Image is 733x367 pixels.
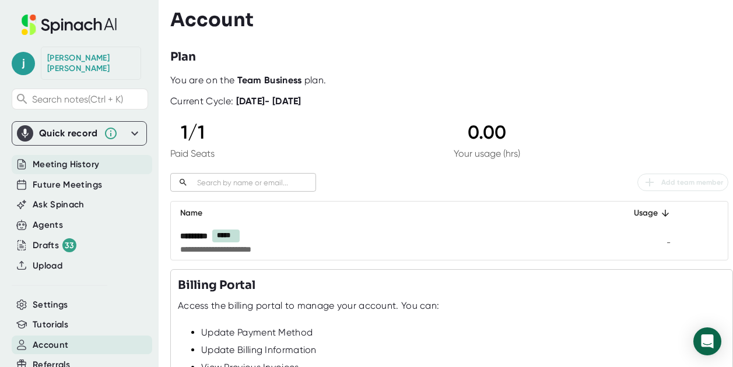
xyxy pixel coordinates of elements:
div: Paid Seats [170,148,215,159]
button: Account [33,338,68,352]
div: Update Payment Method [201,327,725,338]
button: Ask Spinach [33,198,85,211]
div: Update Billing Information [201,344,725,356]
input: Search by name or email... [192,176,316,189]
div: Current Cycle: [170,96,301,107]
div: Quick record [17,122,142,145]
span: j [12,52,35,75]
div: You are on the plan. [170,75,728,86]
button: Meeting History [33,158,99,171]
span: Add team member [643,175,723,189]
div: 0.00 [454,121,520,143]
div: Joan Beck [47,53,135,73]
button: Agents [33,218,63,232]
div: Access the billing portal to manage your account. You can: [178,300,439,312]
button: Tutorials [33,318,68,331]
div: 1 / 1 [170,121,215,143]
div: Your usage (hrs) [454,148,520,159]
h3: Account [170,9,254,31]
b: [DATE] - [DATE] [236,96,301,107]
button: Drafts 33 [33,238,76,252]
b: Team Business [237,75,302,86]
div: Name [180,206,598,220]
div: Drafts [33,238,76,252]
div: Usage [617,206,671,220]
h3: Plan [170,48,196,66]
button: Settings [33,298,68,312]
h3: Billing Portal [178,277,255,294]
button: Add team member [637,174,728,191]
td: - [608,225,680,259]
div: 33 [62,238,76,252]
button: Upload [33,259,62,273]
div: Open Intercom Messenger [693,327,721,355]
span: Search notes (Ctrl + K) [32,94,123,105]
div: Quick record [39,128,98,139]
button: Future Meetings [33,178,102,192]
